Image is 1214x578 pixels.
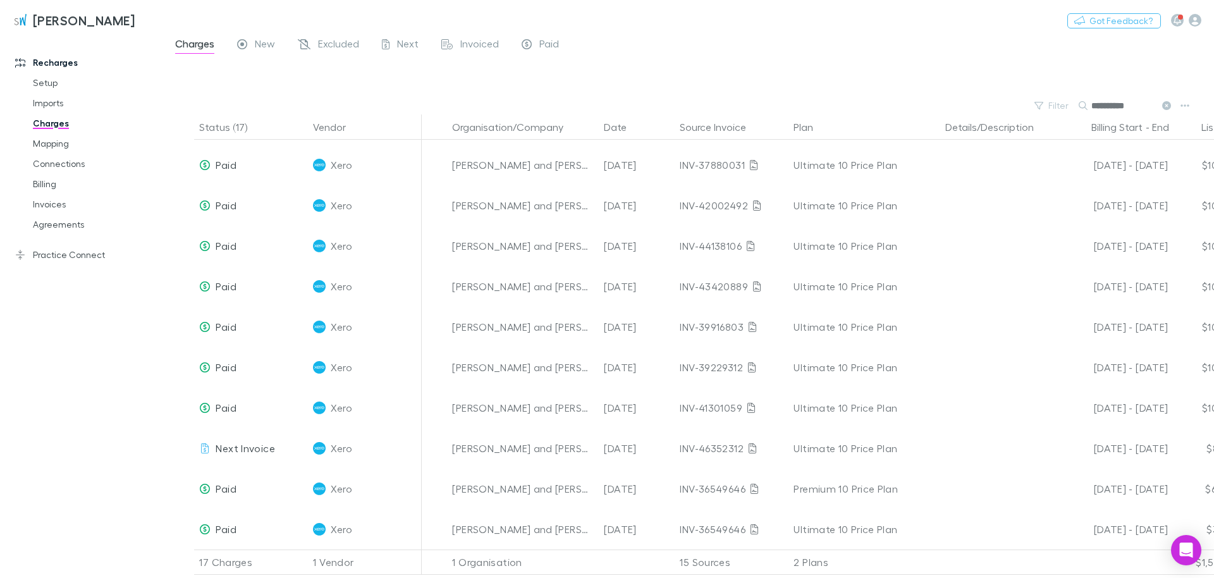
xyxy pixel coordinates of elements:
span: Paid [539,37,559,54]
button: Billing Start [1091,114,1143,140]
img: Xero's Logo [313,523,326,536]
div: Premium 10 Price Plan [794,469,935,509]
div: Ultimate 10 Price Plan [794,428,935,469]
span: Paid [216,402,236,414]
a: Billing [20,174,161,194]
button: Source Invoice [680,114,761,140]
button: Status (17) [199,114,262,140]
div: 1 Vendor [308,550,422,575]
div: 1 Organisation [447,550,599,575]
div: [PERSON_NAME] and [PERSON_NAME] Family Trust [452,347,594,388]
div: [DATE] [599,388,675,428]
div: 2 Plans [788,550,940,575]
span: Xero [331,185,352,226]
button: Date [604,114,642,140]
div: Ultimate 10 Price Plan [794,226,935,266]
div: INV-42002492 [680,185,783,226]
div: [PERSON_NAME] and [PERSON_NAME] Family Trust [452,185,594,226]
button: Vendor [313,114,361,140]
span: Paid [216,280,236,292]
div: [DATE] [599,469,675,509]
div: [DATE] [599,347,675,388]
span: Paid [216,483,236,495]
h3: [PERSON_NAME] [33,13,135,28]
span: Next Invoice [216,442,274,454]
button: Got Feedback? [1067,13,1161,28]
span: Paid [216,240,236,252]
span: Charges [175,37,214,54]
div: Ultimate 10 Price Plan [794,266,935,307]
div: INV-36549646 [680,469,783,509]
button: Organisation/Company [452,114,579,140]
span: Next [397,37,419,54]
span: Xero [331,388,352,428]
img: Xero's Logo [313,483,326,495]
a: Recharges [3,52,161,73]
div: INV-44138106 [680,226,783,266]
div: [DATE] [599,428,675,469]
div: INV-36549646 [680,509,783,550]
div: [DATE] [599,226,675,266]
img: Xero's Logo [313,321,326,333]
div: INV-37880031 [680,145,783,185]
span: Paid [216,159,236,171]
a: Charges [20,113,161,133]
div: [PERSON_NAME] and [PERSON_NAME] Family Trust [452,509,594,550]
div: INV-46352312 [680,428,783,469]
span: Xero [331,509,352,550]
div: Ultimate 10 Price Plan [794,145,935,185]
div: [PERSON_NAME] and [PERSON_NAME] Family Trust [452,226,594,266]
span: Xero [331,307,352,347]
img: Xero's Logo [313,442,326,455]
div: [DATE] - [DATE] [1059,469,1168,509]
img: Xero's Logo [313,402,326,414]
div: Ultimate 10 Price Plan [794,347,935,388]
div: [DATE] [599,509,675,550]
div: Ultimate 10 Price Plan [794,388,935,428]
button: Filter [1028,98,1076,113]
span: Xero [331,145,352,185]
img: Xero's Logo [313,199,326,212]
span: Excluded [318,37,359,54]
div: [PERSON_NAME] and [PERSON_NAME] Family Trust [452,469,594,509]
div: [DATE] [599,266,675,307]
a: Imports [20,93,161,113]
div: [DATE] - [DATE] [1059,266,1168,307]
div: [DATE] - [DATE] [1059,388,1168,428]
button: End [1152,114,1169,140]
div: Ultimate 10 Price Plan [794,185,935,226]
div: [DATE] - [DATE] [1059,347,1168,388]
span: Invoiced [460,37,499,54]
span: Xero [331,226,352,266]
a: Practice Connect [3,245,161,265]
div: [DATE] - [DATE] [1059,509,1168,550]
div: [PERSON_NAME] and [PERSON_NAME] Family Trust [452,388,594,428]
div: - [1059,114,1182,140]
div: [DATE] - [DATE] [1059,226,1168,266]
div: [PERSON_NAME] and [PERSON_NAME] Family Trust [452,428,594,469]
div: INV-39916803 [680,307,783,347]
img: Sinclair Wilson's Logo [13,13,28,28]
span: Paid [216,199,236,211]
span: Xero [331,266,352,307]
span: Paid [216,321,236,333]
div: INV-43420889 [680,266,783,307]
img: Xero's Logo [313,240,326,252]
img: Xero's Logo [313,280,326,293]
button: Plan [794,114,828,140]
div: Open Intercom Messenger [1171,535,1201,565]
button: Details/Description [945,114,1049,140]
div: INV-41301059 [680,388,783,428]
div: [DATE] - [DATE] [1059,428,1168,469]
div: [DATE] - [DATE] [1059,307,1168,347]
span: New [255,37,275,54]
img: Xero's Logo [313,159,326,171]
span: Paid [216,361,236,373]
div: [PERSON_NAME] and [PERSON_NAME] Family Trust [452,145,594,185]
div: Ultimate 10 Price Plan [794,509,935,550]
div: INV-39229312 [680,347,783,388]
a: Mapping [20,133,161,154]
div: 15 Sources [675,550,788,575]
a: Invoices [20,194,161,214]
a: Setup [20,73,161,93]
